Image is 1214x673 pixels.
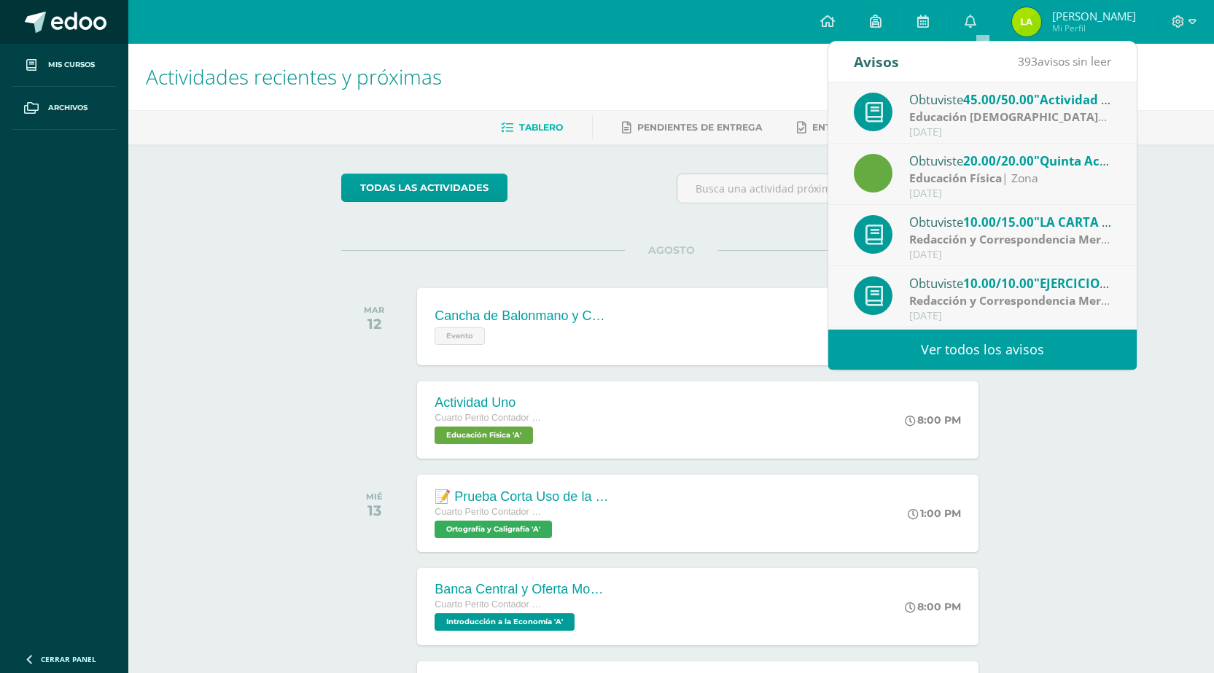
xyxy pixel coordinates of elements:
[48,59,95,71] span: Mis cursos
[905,600,961,613] div: 8:00 PM
[909,292,1112,309] div: | ZONA
[909,231,1112,248] div: | ZONA
[1034,152,1148,169] span: "Quinta Actividad"
[909,249,1112,261] div: [DATE]
[909,151,1112,170] div: Obtuviste en
[1052,22,1136,34] span: Mi Perfil
[435,413,544,423] span: Cuarto Perito Contador con Orientación en Computación
[909,126,1112,139] div: [DATE]
[1018,53,1111,69] span: avisos sin leer
[366,491,383,502] div: MIÉ
[812,122,877,133] span: Entregadas
[435,599,544,610] span: Cuarto Perito Contador con Orientación en Computación
[1012,7,1041,36] img: e27ff7c47363af2913875ea146f0a901.png
[435,395,544,411] div: Actividad Uno
[963,152,1034,169] span: 20.00/20.00
[909,292,1133,308] strong: Redacción y Correspondencia Mercantil
[909,273,1112,292] div: Obtuviste en
[366,502,383,519] div: 13
[41,654,96,664] span: Cerrar panel
[435,489,610,505] div: 📝 Prueba Corta Uso de la R y RR Uso de la X, [GEOGRAPHIC_DATA] y [GEOGRAPHIC_DATA]
[909,109,1107,125] strong: Educación [DEMOGRAPHIC_DATA]
[12,87,117,130] a: Archivos
[435,308,610,324] div: Cancha de Balonmano y Contenido
[1034,275,1112,292] span: "EJERCICIOS"
[909,310,1112,322] div: [DATE]
[435,521,552,538] span: Ortografía y Caligrafía 'A'
[435,327,485,345] span: Evento
[625,244,718,257] span: AGOSTO
[637,122,762,133] span: Pendientes de entrega
[1052,9,1136,23] span: [PERSON_NAME]
[622,116,762,139] a: Pendientes de entrega
[435,507,544,517] span: Cuarto Perito Contador con Orientación en Computación
[435,582,610,597] div: Banca Central y Oferta Monetaria.
[364,305,384,315] div: MAR
[909,187,1112,200] div: [DATE]
[797,116,877,139] a: Entregadas
[435,613,575,631] span: Introducción a la Economía 'A'
[12,44,117,87] a: Mis cursos
[963,214,1034,230] span: 10.00/15.00
[501,116,563,139] a: Tablero
[963,91,1034,108] span: 45.00/50.00
[435,427,533,444] span: Educación Física 'A'
[909,170,1002,186] strong: Educación Física
[1034,214,1211,230] span: "LA CARTA Diferentes clases"
[909,109,1112,125] div: | Zona
[48,102,87,114] span: Archivos
[963,275,1034,292] span: 10.00/10.00
[908,507,961,520] div: 1:00 PM
[364,315,384,332] div: 12
[341,174,507,202] a: todas las Actividades
[146,63,442,90] span: Actividades recientes y próximas
[905,413,961,427] div: 8:00 PM
[909,170,1112,187] div: | Zona
[828,330,1137,370] a: Ver todos los avisos
[677,174,1000,203] input: Busca una actividad próxima aquí...
[909,231,1133,247] strong: Redacción y Correspondencia Mercantil
[909,90,1112,109] div: Obtuviste en
[909,212,1112,231] div: Obtuviste en
[519,122,563,133] span: Tablero
[1018,53,1038,69] span: 393
[854,42,899,82] div: Avisos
